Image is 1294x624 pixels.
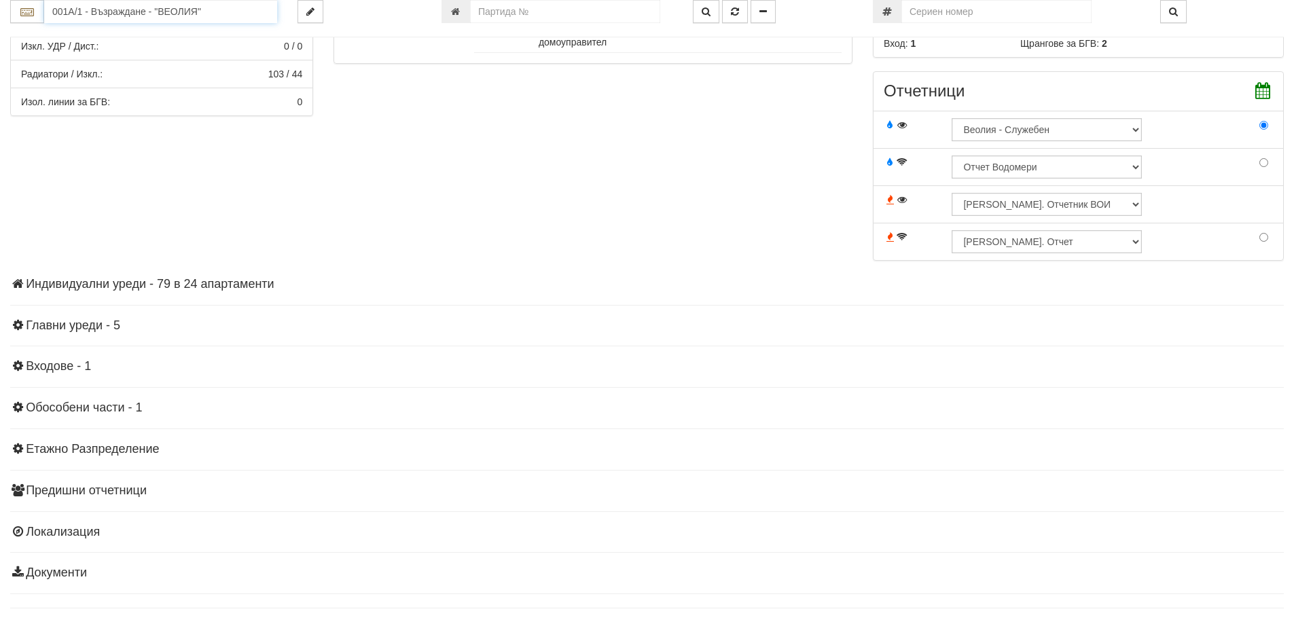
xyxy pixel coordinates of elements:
[21,41,98,52] span: Изкл. УДР / Дист.:
[10,484,1284,498] h4: Предишни отчетници
[884,82,1273,100] h3: Отчетници
[1102,38,1107,49] b: 2
[884,38,908,49] span: Вход:
[10,401,1284,415] h4: Обособени части - 1
[10,526,1284,539] h4: Локализация
[297,96,302,107] span: 0
[10,360,1284,373] h4: Входове - 1
[10,319,1284,333] h4: Главни уреди - 5
[268,69,303,79] span: 103 / 44
[21,96,110,107] span: Изол. линии за БГВ:
[10,443,1284,456] h4: Етажно Разпределение
[10,278,1284,291] h4: Индивидуални уреди - 79 в 24 апартаменти
[910,38,916,49] b: 1
[284,41,302,52] span: 0 / 0
[10,566,1284,580] h4: Документи
[21,69,103,79] span: Радиатори / Изкл.:
[1020,38,1099,49] span: Щрангове за БГВ:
